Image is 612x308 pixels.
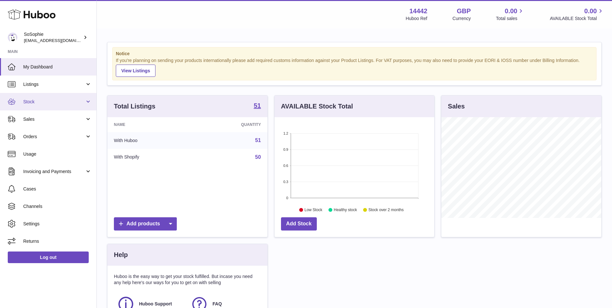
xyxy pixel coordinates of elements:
span: Channels [23,203,92,210]
a: 50 [255,154,261,160]
span: My Dashboard [23,64,92,70]
td: With Huboo [107,132,194,149]
h3: Sales [448,102,465,111]
span: Sales [23,116,85,122]
a: 0.00 AVAILABLE Stock Total [550,7,604,22]
div: SoSophie [24,31,82,44]
strong: GBP [457,7,471,15]
p: Huboo is the easy way to get your stock fulfilled. But incase you need any help here's our ways f... [114,273,261,286]
div: Huboo Ref [406,15,427,22]
h3: Help [114,251,128,259]
a: View Listings [116,65,156,77]
span: Stock [23,99,85,105]
a: 51 [254,102,261,110]
a: Log out [8,252,89,263]
a: Add products [114,217,177,231]
text: 0.9 [283,148,288,151]
h3: AVAILABLE Stock Total [281,102,353,111]
span: FAQ [213,301,222,307]
span: Huboo Support [139,301,172,307]
span: AVAILABLE Stock Total [550,15,604,22]
span: Settings [23,221,92,227]
span: Total sales [496,15,525,22]
span: Cases [23,186,92,192]
span: Orders [23,134,85,140]
a: 51 [255,138,261,143]
div: Currency [453,15,471,22]
span: Returns [23,238,92,244]
h3: Total Listings [114,102,156,111]
text: Stock over 2 months [368,208,404,212]
span: [EMAIL_ADDRESS][DOMAIN_NAME] [24,38,95,43]
td: With Shopify [107,149,194,166]
span: Invoicing and Payments [23,169,85,175]
span: Usage [23,151,92,157]
text: 0.3 [283,180,288,184]
text: 1.2 [283,131,288,135]
text: Healthy stock [334,208,357,212]
span: Listings [23,81,85,87]
strong: 14442 [409,7,427,15]
th: Quantity [194,117,267,132]
text: 0.6 [283,164,288,168]
strong: Notice [116,51,593,57]
text: 0 [286,196,288,200]
div: If you're planning on sending your products internationally please add required customs informati... [116,57,593,77]
text: Low Stock [305,208,323,212]
span: 0.00 [505,7,517,15]
a: Add Stock [281,217,317,231]
strong: 51 [254,102,261,109]
span: 0.00 [584,7,597,15]
a: 0.00 Total sales [496,7,525,22]
img: internalAdmin-14442@internal.huboo.com [8,33,17,42]
th: Name [107,117,194,132]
